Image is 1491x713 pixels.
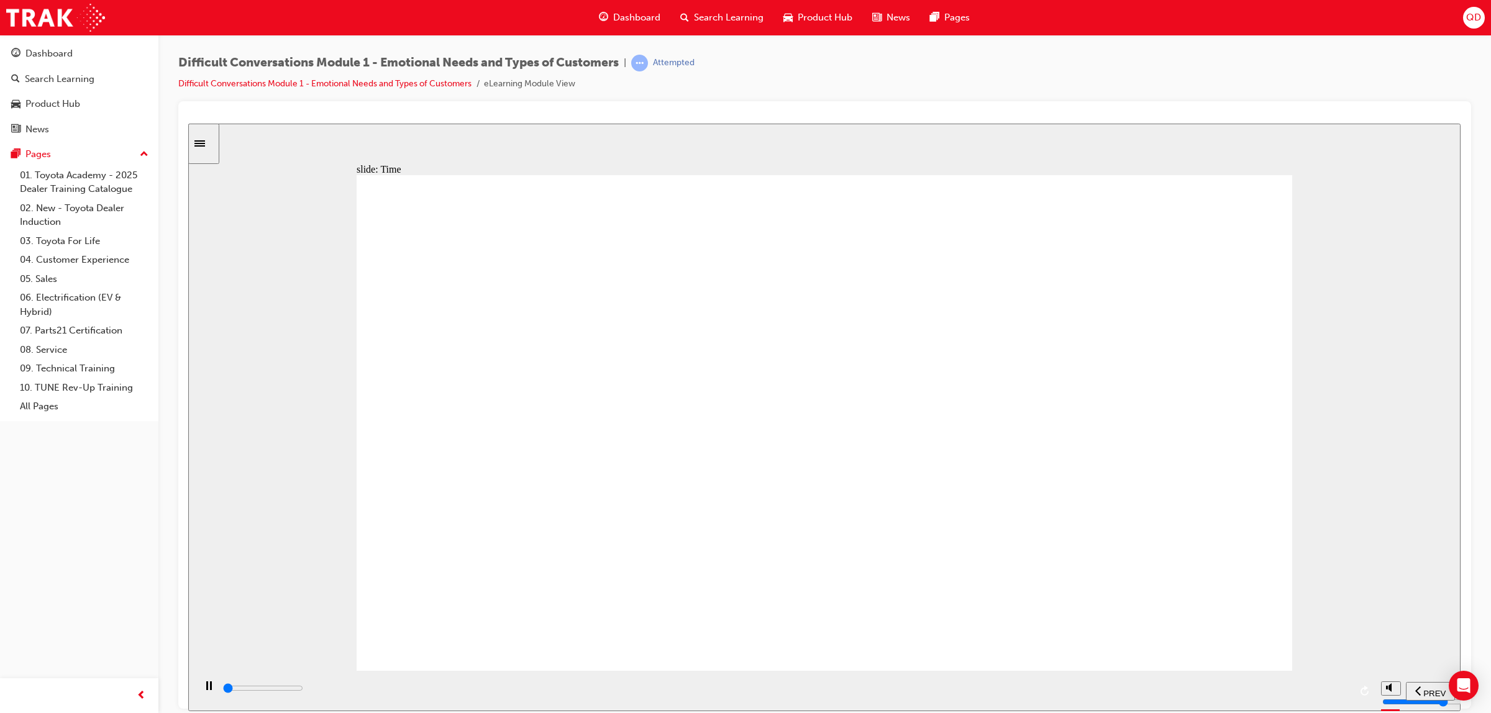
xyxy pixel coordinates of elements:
[11,149,21,160] span: pages-icon
[137,688,146,704] span: prev-icon
[862,5,920,30] a: news-iconNews
[15,270,153,289] a: 05. Sales
[140,147,148,163] span: up-icon
[887,11,910,25] span: News
[1218,558,1267,577] button: previous
[798,11,852,25] span: Product Hub
[944,11,970,25] span: Pages
[484,77,575,91] li: eLearning Module View
[653,57,695,69] div: Attempted
[694,11,764,25] span: Search Learning
[1235,565,1257,574] span: PREV
[25,122,49,137] div: News
[15,288,153,321] a: 06. Electrification (EV & Hybrid)
[11,48,21,60] span: guage-icon
[15,250,153,270] a: 04. Customer Experience
[15,321,153,340] a: 07. Parts21 Certification
[11,99,21,110] span: car-icon
[589,5,670,30] a: guage-iconDashboard
[15,166,153,199] a: 01. Toyota Academy - 2025 Dealer Training Catalogue
[5,40,153,143] button: DashboardSearch LearningProduct HubNews
[6,557,27,578] button: play/pause
[15,378,153,397] a: 10. TUNE Rev-Up Training
[1168,558,1187,577] button: replay
[25,147,51,161] div: Pages
[930,10,939,25] span: pages-icon
[613,11,660,25] span: Dashboard
[15,397,153,416] a: All Pages
[25,72,94,86] div: Search Learning
[11,74,20,85] span: search-icon
[680,10,689,25] span: search-icon
[5,93,153,116] a: Product Hub
[624,56,626,70] span: |
[1193,558,1213,572] button: volume
[920,5,980,30] a: pages-iconPages
[1194,573,1274,583] input: volume
[631,55,648,71] span: learningRecordVerb_ATTEMPT-icon
[178,56,619,70] span: Difficult Conversations Module 1 - Emotional Needs and Types of Customers
[6,547,1187,588] div: playback controls
[773,5,862,30] a: car-iconProduct Hub
[872,10,882,25] span: news-icon
[5,42,153,65] a: Dashboard
[15,359,153,378] a: 09. Technical Training
[5,143,153,166] button: Pages
[5,118,153,141] a: News
[783,10,793,25] span: car-icon
[11,124,21,135] span: news-icon
[5,68,153,91] a: Search Learning
[15,199,153,232] a: 02. New - Toyota Dealer Induction
[6,4,105,32] img: Trak
[599,10,608,25] span: guage-icon
[670,5,773,30] a: search-iconSearch Learning
[15,340,153,360] a: 08. Service
[35,560,115,570] input: slide progress
[178,78,472,89] a: Difficult Conversations Module 1 - Emotional Needs and Types of Customers
[15,232,153,251] a: 03. Toyota For Life
[1449,671,1479,701] div: Open Intercom Messenger
[1218,547,1267,588] nav: slide navigation
[1193,547,1211,588] div: misc controls
[1466,11,1481,25] span: QD
[25,47,73,61] div: Dashboard
[25,97,80,111] div: Product Hub
[1463,7,1485,29] button: QD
